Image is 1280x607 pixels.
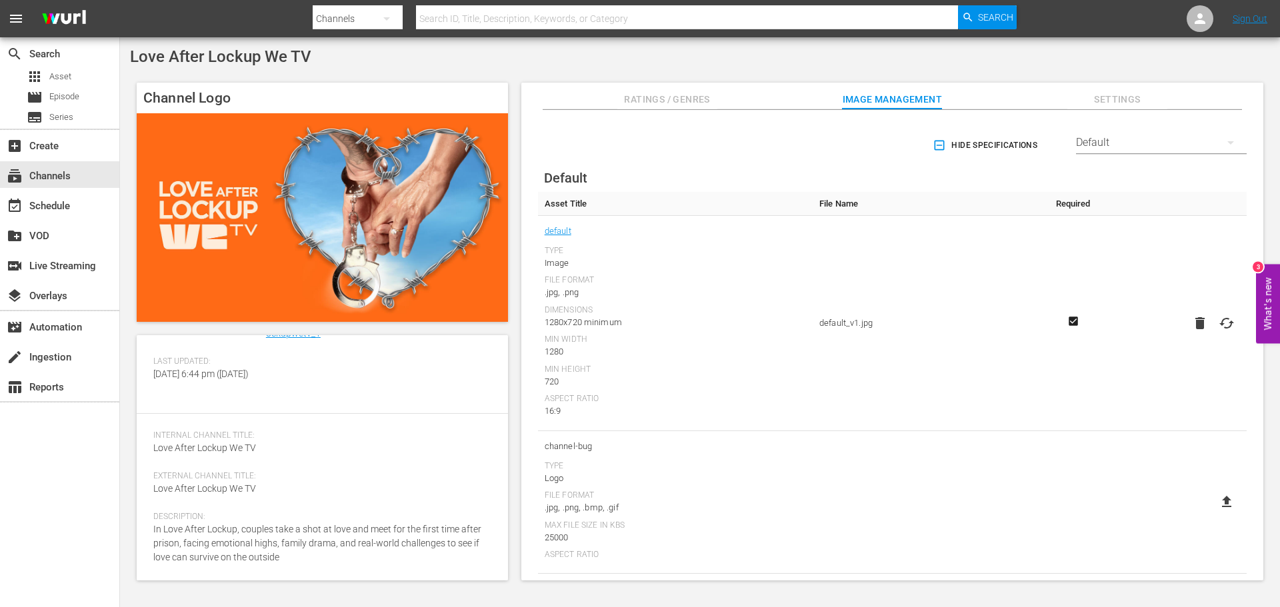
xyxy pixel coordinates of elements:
span: Create [7,138,23,154]
span: Schedule [7,198,23,214]
span: Search [7,46,23,62]
span: Love After Lockup We TV [153,483,256,494]
div: Min Height [545,364,806,375]
span: Bits Tile [545,580,806,598]
svg: Required [1065,315,1081,327]
span: Series [49,111,73,124]
span: Live Streaming [7,258,23,274]
span: Asset [49,70,71,83]
div: File Format [545,490,806,501]
span: In Love After Lockup, couples take a shot at love and meet for the first time after prison, facin... [153,524,481,562]
span: Default [544,170,587,186]
div: 1280x720 minimum [545,316,806,329]
span: [DATE] 6:44 pm ([DATE]) [153,368,249,379]
span: Automation [7,319,23,335]
span: Search [978,5,1013,29]
a: Sign Out [1233,13,1267,24]
img: Love After Lockup We TV [137,113,508,322]
span: Reports [7,379,23,395]
span: Channels [7,168,23,184]
span: Image Management [842,91,942,108]
span: Episode [49,90,79,103]
span: Asset [27,69,43,85]
div: Type [545,461,806,472]
div: Aspect Ratio [545,550,806,560]
span: Internal Channel Title: [153,430,485,441]
span: Love After Lockup We TV [130,47,311,66]
div: 1280 [545,345,806,358]
td: default_v1.jpg [813,216,1044,431]
span: VOD [7,228,23,244]
span: Ingestion [7,349,23,365]
div: 16:9 [545,404,806,418]
div: Default [1076,124,1247,161]
div: Type [545,246,806,257]
span: menu [8,11,24,27]
div: 25000 [545,531,806,544]
span: Last Updated: [153,356,259,367]
span: Description: [153,512,485,522]
button: Hide Specifications [930,127,1043,164]
span: channel-bug [545,438,806,455]
th: Required [1044,192,1102,216]
div: Max File Size In Kbs [545,520,806,531]
button: Search [958,5,1017,29]
div: Image [545,257,806,270]
span: Series [27,109,43,125]
div: .jpg, .png, .bmp, .gif [545,501,806,514]
span: Ratings / Genres [617,91,717,108]
h4: Channel Logo [137,83,508,113]
div: Min Width [545,334,806,345]
div: Aspect Ratio [545,394,806,404]
span: Hide Specifications [935,139,1037,153]
span: External Channel Title: [153,471,485,482]
div: Logo [545,472,806,485]
div: .jpg, .png [545,286,806,299]
span: Overlays [7,288,23,304]
img: ans4CAIJ8jUAAAAAAAAAAAAAAAAAAAAAAAAgQb4GAAAAAAAAAAAAAAAAAAAAAAAAJMjXAAAAAAAAAAAAAAAAAAAAAAAAgAT5G... [32,3,96,35]
span: Episode [27,89,43,105]
span: Love After Lockup We TV [153,442,256,453]
div: 720 [545,375,806,388]
button: Open Feedback Widget [1256,264,1280,343]
th: Asset Title [538,192,813,216]
div: File Format [545,275,806,286]
a: default [545,223,571,240]
span: Settings [1067,91,1167,108]
div: Dimensions [545,305,806,316]
th: File Name [813,192,1044,216]
div: 3 [1253,261,1263,272]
